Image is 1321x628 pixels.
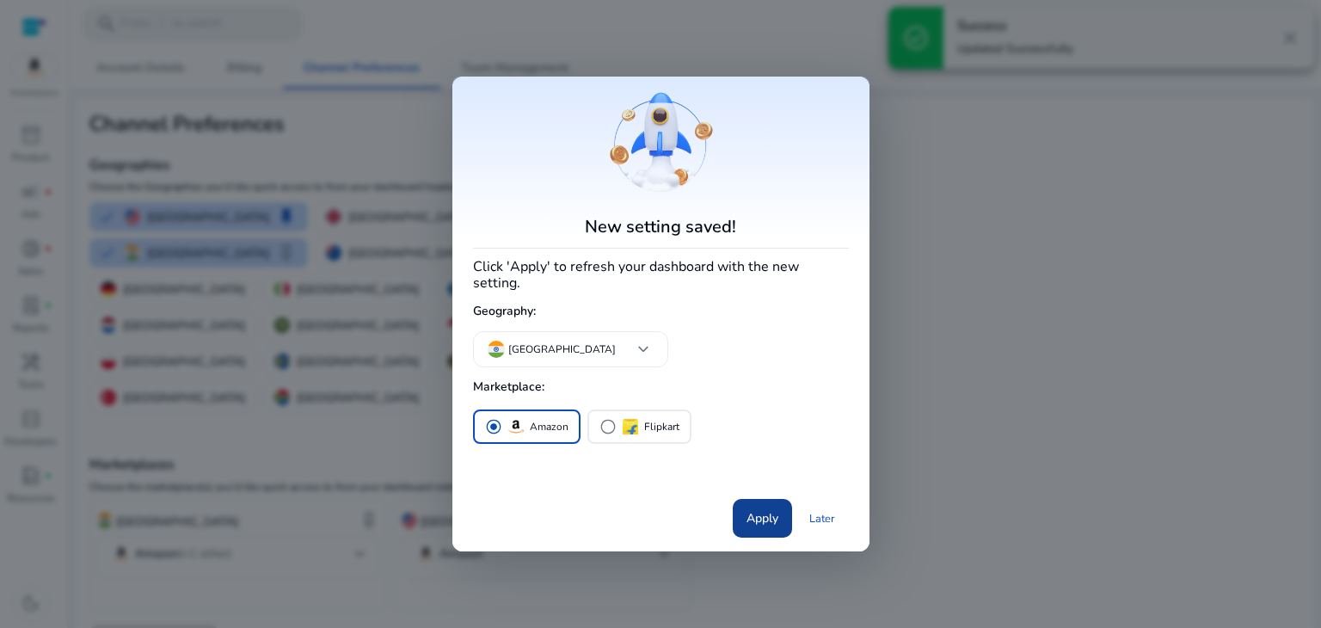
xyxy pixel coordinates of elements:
span: radio_button_unchecked [599,418,617,435]
button: Apply [733,499,792,538]
p: [GEOGRAPHIC_DATA] [508,342,616,357]
h5: Marketplace: [473,373,849,402]
span: Apply [747,509,778,527]
span: keyboard_arrow_down [633,339,654,360]
img: amazon.svg [506,416,526,437]
span: radio_button_checked [485,418,502,435]
h5: Geography: [473,298,849,326]
img: flipkart.svg [620,416,641,437]
img: in.svg [488,341,505,358]
p: Amazon [530,418,568,436]
p: Flipkart [644,418,679,436]
h4: Click 'Apply' to refresh your dashboard with the new setting. [473,256,849,292]
a: Later [796,503,849,534]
